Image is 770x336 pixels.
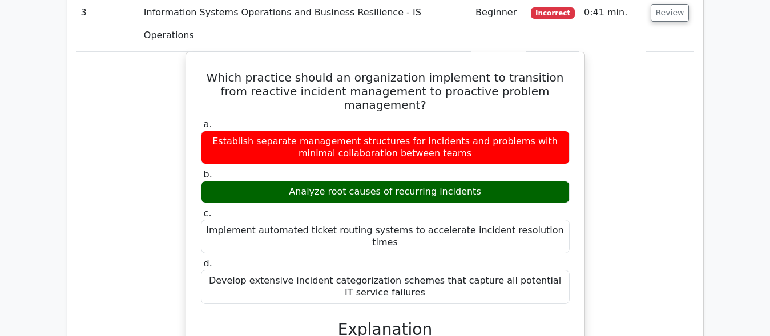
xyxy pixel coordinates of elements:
[200,71,571,112] h5: Which practice should an organization implement to transition from reactive incident management t...
[201,131,570,165] div: Establish separate management structures for incidents and problems with minimal collaboration be...
[201,270,570,304] div: Develop extensive incident categorization schemes that capture all potential IT service failures
[201,220,570,254] div: Implement automated ticket routing systems to accelerate incident resolution times
[204,258,212,269] span: d.
[204,119,212,129] span: a.
[204,169,212,180] span: b.
[531,7,575,19] span: Incorrect
[204,208,212,218] span: c.
[201,181,570,203] div: Analyze root causes of recurring incidents
[651,4,690,22] button: Review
